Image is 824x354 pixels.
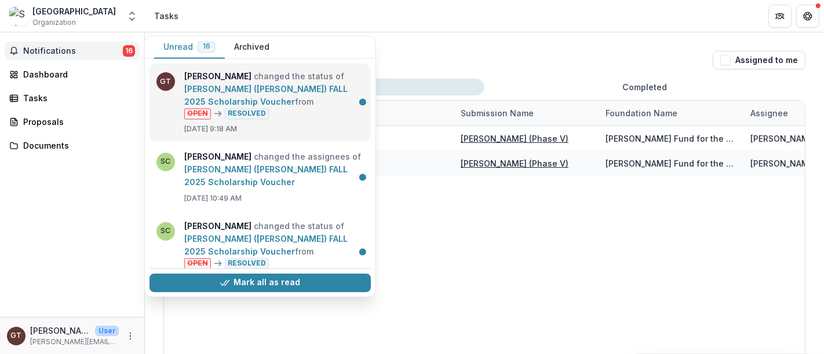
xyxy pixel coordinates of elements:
div: Submission Name [454,101,599,126]
a: [PERSON_NAME] ([PERSON_NAME]) FALL 2025 Scholarship Voucher [184,164,348,187]
div: [PERSON_NAME] Fund for the Blind [606,132,737,145]
div: Type of Task [309,101,454,126]
div: Proposals [23,116,130,128]
a: Documents [5,136,140,155]
div: Tasks [23,92,130,104]
button: More [123,329,137,343]
a: Tasks [5,89,140,108]
button: Get Help [796,5,819,28]
button: Archived [225,36,279,58]
div: Gary Thomas [11,332,22,340]
p: User [95,326,119,336]
p: changed the assignees of [184,150,364,189]
button: Notifications16 [5,42,140,60]
p: changed the status of from [184,220,364,269]
a: [PERSON_NAME] (Phase V) [461,158,568,168]
a: Proposals [5,112,140,131]
div: Foundation Name [599,101,743,126]
button: Unread [154,36,225,58]
div: Documents [23,139,130,152]
div: Tasks [154,10,178,22]
p: [PERSON_NAME][EMAIL_ADDRESS][PERSON_NAME][DOMAIN_NAME] [30,337,119,347]
button: Assigned to me [713,51,805,69]
button: Open entity switcher [124,5,140,28]
div: [PERSON_NAME] [750,157,816,169]
div: Assignee [743,107,795,119]
p: [PERSON_NAME] [30,325,90,337]
button: Completed [484,79,805,95]
span: Organization [32,17,76,28]
div: Submission Name [454,107,541,119]
button: Partners [768,5,792,28]
p: changed the status of from [184,70,364,119]
a: Dashboard [5,65,140,84]
a: [PERSON_NAME] (Phase V) [461,134,568,143]
div: [PERSON_NAME] Fund for the Blind [606,157,737,169]
div: [PERSON_NAME] [750,132,816,145]
span: 16 [123,45,135,57]
span: Notifications [23,46,123,56]
a: [PERSON_NAME] ([PERSON_NAME]) FALL 2025 Scholarship Voucher [184,84,348,106]
nav: breadcrumb [150,8,183,24]
div: Dashboard [23,68,130,80]
div: Foundation Name [599,107,684,119]
span: 16 [203,43,210,51]
div: [GEOGRAPHIC_DATA] [32,5,116,17]
img: Seton Hall University [9,7,28,25]
button: Mark all as read [150,273,371,292]
a: [PERSON_NAME] ([PERSON_NAME]) FALL 2025 Scholarship Voucher [184,234,348,256]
